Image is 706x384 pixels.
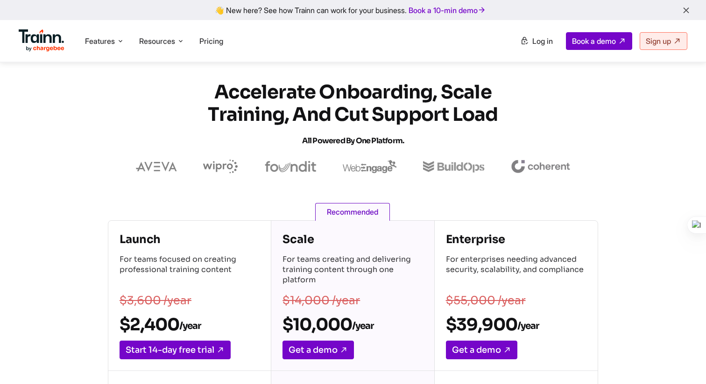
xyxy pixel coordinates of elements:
a: Get a demo [446,341,517,359]
span: Sign up [646,36,671,46]
sub: /year [352,320,374,332]
img: aveva logo [136,162,177,171]
a: Start 14-day free trial [120,341,231,359]
span: Resources [139,36,175,46]
p: For teams creating and delivering training content through one platform [282,254,423,287]
sub: /year [179,320,201,332]
a: Sign up [640,32,687,50]
img: Trainn Logo [19,29,64,52]
h2: $10,000 [282,314,423,335]
s: $3,600 /year [120,293,191,307]
p: For enterprises needing advanced security, scalability, and compliance [446,254,586,287]
span: Recommended [315,203,390,221]
h2: $39,900 [446,314,586,335]
h4: Launch [120,232,260,247]
sub: /year [517,320,539,332]
span: Book a demo [572,36,616,46]
s: $14,000 /year [282,293,360,307]
span: Log in [532,36,553,46]
a: Book a demo [566,32,632,50]
h1: Accelerate Onboarding, Scale Training, and Cut Support Load [185,81,521,152]
span: Features [85,36,115,46]
img: wipro logo [203,160,238,174]
h4: Enterprise [446,232,586,247]
img: webengage logo [343,160,397,173]
a: Book a 10-min demo [407,4,488,17]
img: coherent logo [511,160,570,173]
s: $55,000 /year [446,293,526,307]
div: 👋 New here? See how Trainn can work for your business. [6,6,700,14]
img: foundit logo [264,161,317,172]
h4: Scale [282,232,423,247]
p: For teams focused on creating professional training content [120,254,260,287]
a: Get a demo [282,341,354,359]
a: Log in [515,33,558,49]
span: All Powered by One Platform. [302,136,404,146]
img: buildops logo [423,161,484,173]
a: Pricing [199,36,223,46]
h2: $2,400 [120,314,260,335]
